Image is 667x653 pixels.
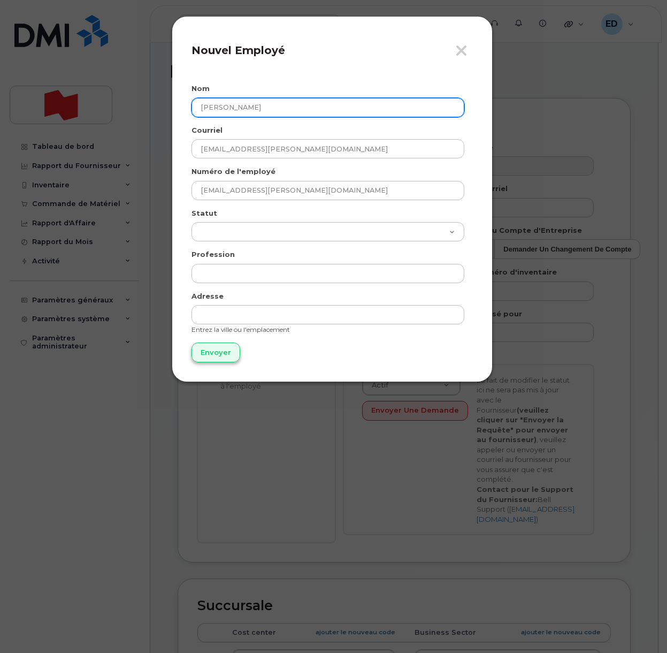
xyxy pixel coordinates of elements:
small: Entrez la ville ou l'emplacement [191,325,290,333]
label: Courriel [191,125,223,135]
label: Numéro de l'employé [191,166,275,177]
input: Envoyer [191,343,240,362]
label: Nom [191,83,210,94]
label: Statut [191,208,217,218]
label: Profession [191,249,235,260]
label: Adresse [191,291,224,301]
h4: Nouvel Employé [191,44,473,57]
